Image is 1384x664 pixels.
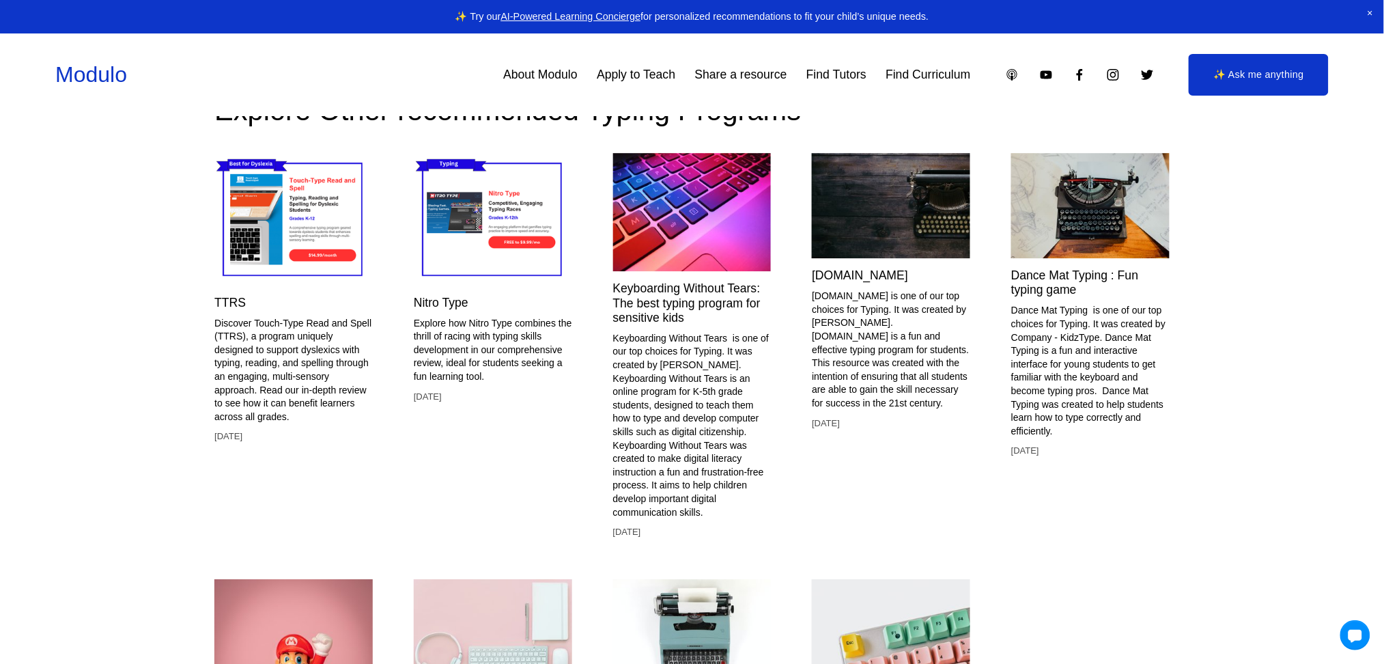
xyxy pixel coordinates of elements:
a: Find Tutors [806,63,866,87]
img: Dance Mat Typing : Fun typing game [1011,153,1170,258]
time: [DATE] [812,417,840,430]
p: Dance Mat Typing is one of our top choices for Typing. It was created by Company - KidzType. Danc... [1011,304,1170,438]
a: AI-Powered Learning Concierge [500,11,640,22]
a: Modulo [55,62,127,87]
time: [DATE] [1011,445,1039,457]
time: [DATE] [414,391,442,403]
img: TTRS [214,153,373,286]
a: ✨ Ask me anything [1189,54,1328,95]
a: Keyboarding Without Tears: The best typing program for sensitive kids [613,281,761,324]
a: TTRS [214,296,246,309]
a: Twitter [1140,68,1155,82]
a: Share a resource [695,63,787,87]
time: [DATE] [214,430,242,443]
a: Apple Podcasts [1005,68,1019,82]
a: Nitro Type [414,296,468,309]
a: [DOMAIN_NAME] [812,268,908,282]
time: [DATE] [613,526,641,538]
img: Keyboarding Without Tears: The best typing program for sensitive kids [613,153,772,272]
a: About Modulo [503,63,578,87]
a: YouTube [1039,68,1054,82]
p: Discover Touch-Type Read and Spell (TTRS), a program uniquely designed to support dyslexics with ... [214,317,373,424]
p: Explore how Nitro Type combines the thrill of racing with typing skills development in our compre... [414,317,572,384]
p: Keyboarding Without Tears is one of our top choices for Typing. It was created by [PERSON_NAME]. ... [613,332,772,519]
img: Nitro Type [414,153,572,286]
img: Typing.Com [812,153,970,258]
a: Facebook [1073,68,1087,82]
p: [DOMAIN_NAME] is one of our top choices for Typing. It was created by [PERSON_NAME]. [DOMAIN_NAME... [812,290,970,410]
a: Instagram [1106,68,1120,82]
a: Find Curriculum [886,63,970,87]
a: Dance Mat Typing : Fun typing game [1011,268,1138,296]
a: Apply to Teach [597,63,675,87]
